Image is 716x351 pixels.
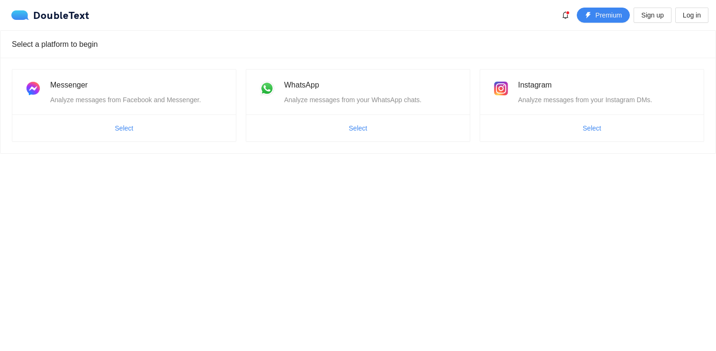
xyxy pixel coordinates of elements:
div: Messenger [50,79,224,91]
img: messenger.png [24,79,43,98]
button: Select [107,121,141,136]
div: DoubleText [11,10,89,20]
a: InstagramAnalyze messages from your Instagram DMs.Select [480,69,704,142]
button: Log in [675,8,708,23]
span: Select [349,123,367,133]
span: Premium [595,10,622,20]
button: Select [575,121,609,136]
span: Select [583,123,601,133]
span: thunderbolt [585,12,591,19]
img: logo [11,10,33,20]
a: WhatsAppAnalyze messages from your WhatsApp chats.Select [246,69,470,142]
div: Select a platform to begin [12,31,704,58]
span: Select [115,123,134,133]
div: Analyze messages from your Instagram DMs. [518,95,692,105]
a: logoDoubleText [11,10,89,20]
span: Sign up [641,10,663,20]
button: bell [558,8,573,23]
img: instagram.png [492,79,510,98]
div: Analyze messages from your WhatsApp chats. [284,95,458,105]
a: MessengerAnalyze messages from Facebook and Messenger.Select [12,69,236,142]
button: thunderboltPremium [577,8,630,23]
span: bell [558,11,573,19]
button: Select [341,121,375,136]
button: Sign up [634,8,671,23]
span: WhatsApp [284,81,319,89]
span: Log in [683,10,701,20]
span: Instagram [518,81,552,89]
img: whatsapp.png [258,79,277,98]
div: Analyze messages from Facebook and Messenger. [50,95,224,105]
